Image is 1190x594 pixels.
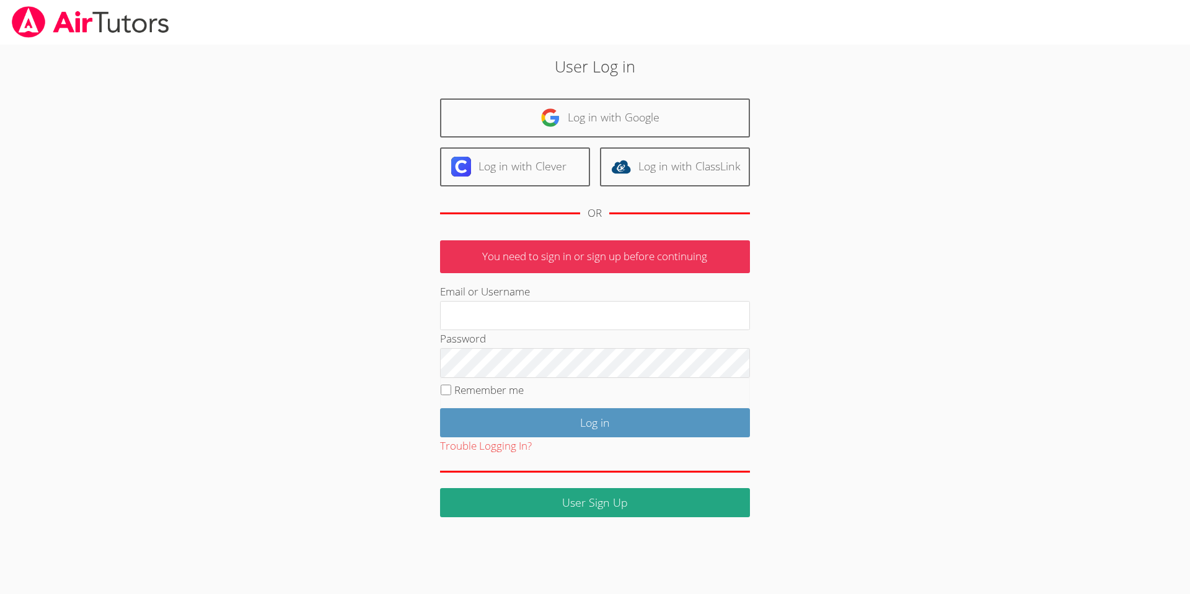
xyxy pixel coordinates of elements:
[11,6,170,38] img: airtutors_banner-c4298cdbf04f3fff15de1276eac7730deb9818008684d7c2e4769d2f7ddbe033.png
[451,157,471,177] img: clever-logo-6eab21bc6e7a338710f1a6ff85c0baf02591cd810cc4098c63d3a4b26e2feb20.svg
[540,108,560,128] img: google-logo-50288ca7cdecda66e5e0955fdab243c47b7ad437acaf1139b6f446037453330a.svg
[611,157,631,177] img: classlink-logo-d6bb404cc1216ec64c9a2012d9dc4662098be43eaf13dc465df04b49fa7ab582.svg
[440,284,530,299] label: Email or Username
[440,147,590,186] a: Log in with Clever
[600,147,750,186] a: Log in with ClassLink
[274,55,917,78] h2: User Log in
[440,488,750,517] a: User Sign Up
[440,98,750,138] a: Log in with Google
[440,331,486,346] label: Password
[440,408,750,437] input: Log in
[454,383,524,397] label: Remember me
[440,240,750,273] p: You need to sign in or sign up before continuing
[588,204,602,222] div: OR
[440,437,532,455] button: Trouble Logging In?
